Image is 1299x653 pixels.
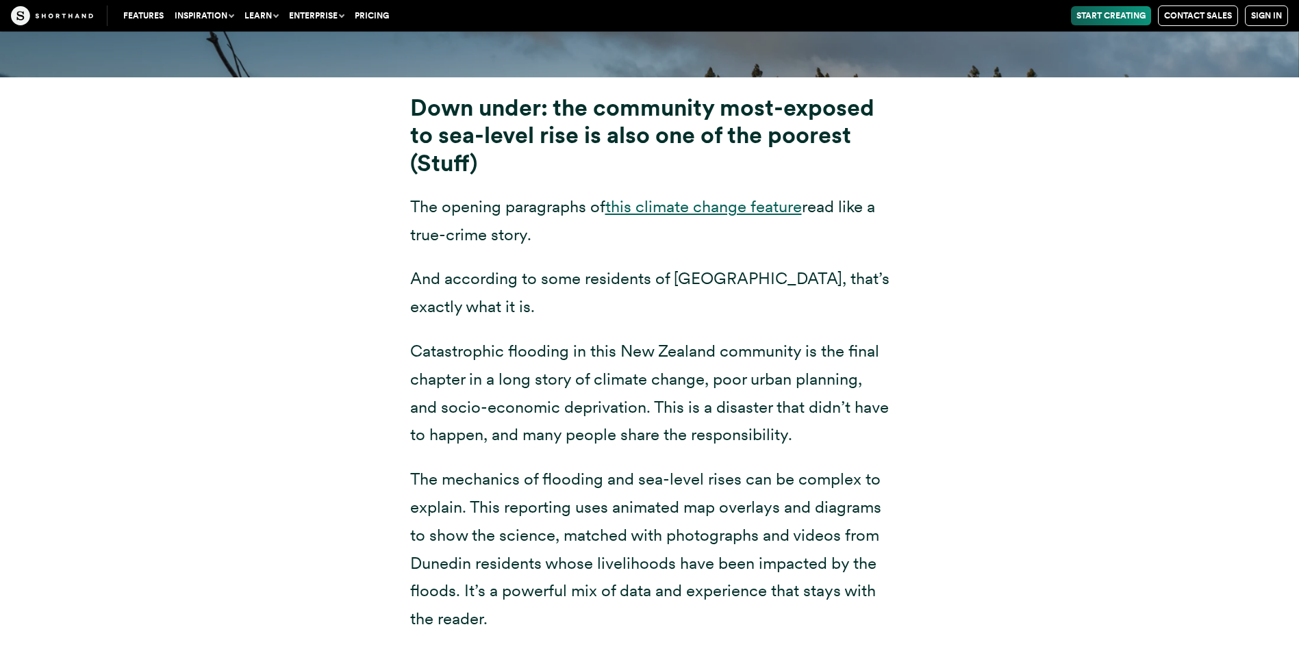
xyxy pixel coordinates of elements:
a: Sign in [1245,5,1288,26]
a: Features [118,6,169,25]
p: Catastrophic flooding in this New Zealand community is the final chapter in a long story of clima... [410,337,890,449]
a: Pricing [349,6,394,25]
p: The opening paragraphs of read like a true-crime story. [410,193,890,249]
p: The mechanics of flooding and sea-level rises can be complex to explain. This reporting uses anim... [410,465,890,633]
button: Enterprise [283,6,349,25]
button: Learn [239,6,283,25]
img: The Craft [11,6,93,25]
p: And according to some residents of [GEOGRAPHIC_DATA], that’s exactly what it is. [410,265,890,321]
a: Start Creating [1071,6,1151,25]
strong: Down under: the community most-exposed to sea-level rise is also one of the poorest (Stuff) [410,94,874,177]
button: Inspiration [169,6,239,25]
a: this climate change feature [605,196,802,216]
a: Contact Sales [1158,5,1238,26]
